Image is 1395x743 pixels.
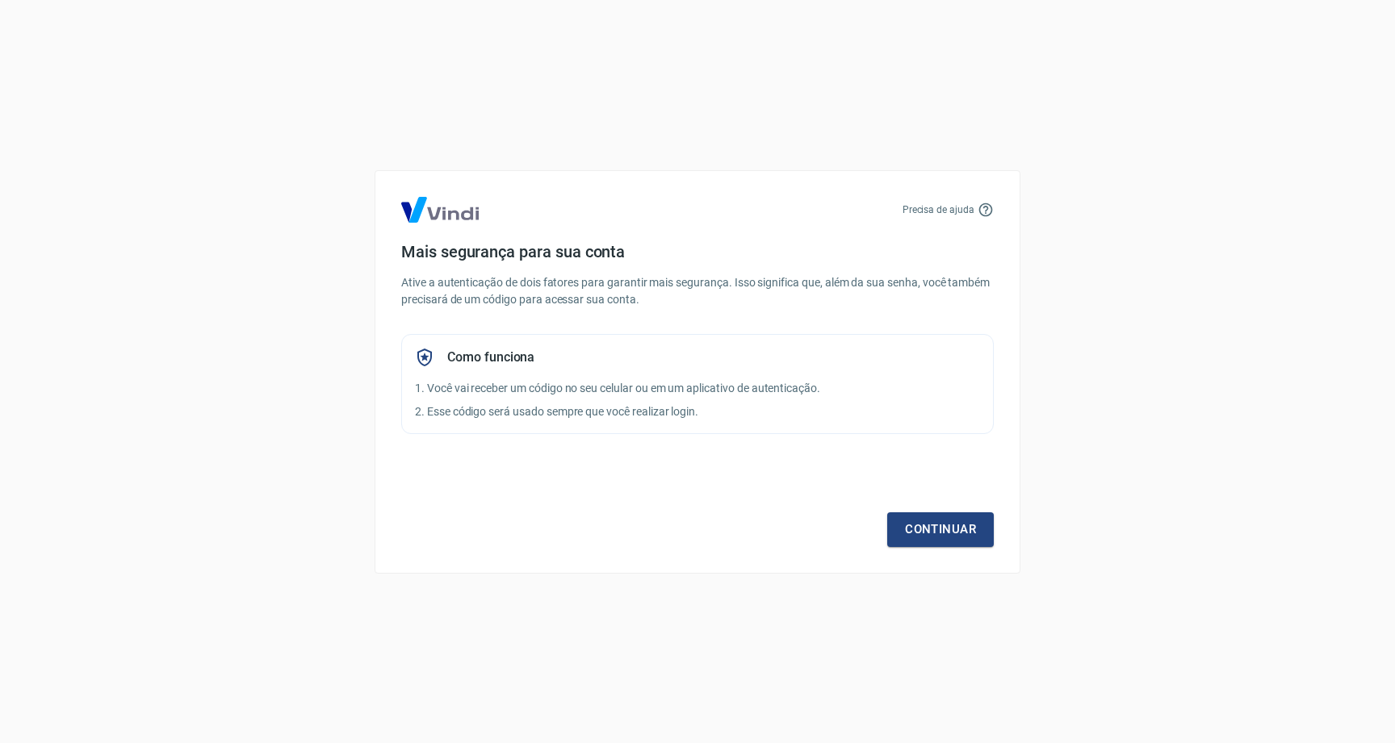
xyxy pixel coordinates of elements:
p: 1. Você vai receber um código no seu celular ou em um aplicativo de autenticação. [415,380,980,397]
p: Precisa de ajuda [903,202,974,217]
h5: Como funciona [447,349,534,365]
h4: Mais segurança para sua conta [401,242,994,261]
img: Logo Vind [401,197,479,223]
p: 2. Esse código será usado sempre que você realizar login. [415,403,980,420]
a: Continuar [887,512,994,546]
p: Ative a autenticação de dois fatores para garantir mais segurança. Isso significa que, além da su... [401,274,994,308]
